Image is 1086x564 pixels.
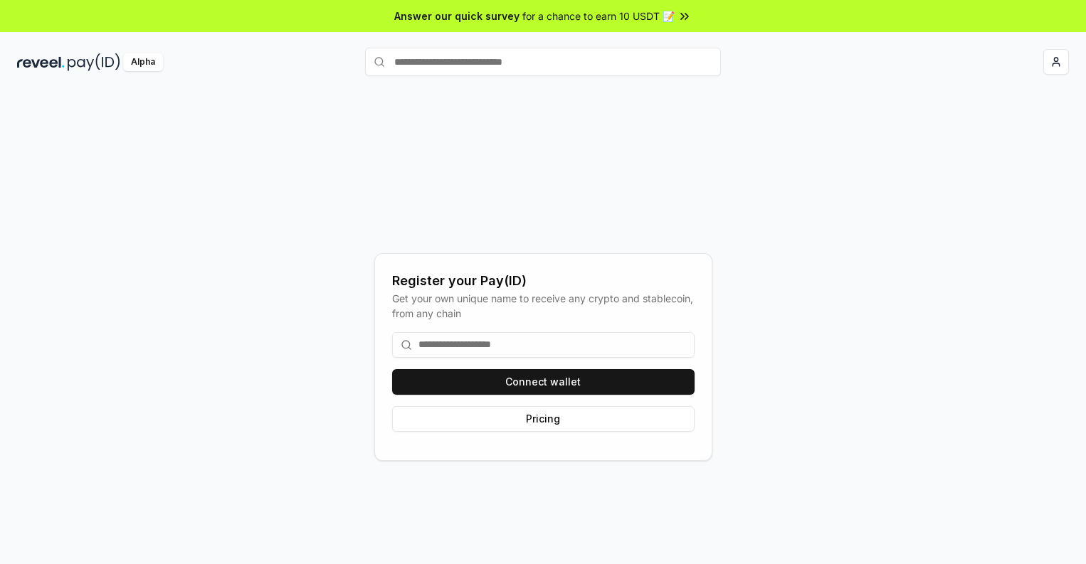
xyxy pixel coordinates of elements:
button: Connect wallet [392,369,695,395]
button: Pricing [392,406,695,432]
span: Answer our quick survey [394,9,520,23]
div: Alpha [123,53,163,71]
img: pay_id [68,53,120,71]
img: reveel_dark [17,53,65,71]
div: Register your Pay(ID) [392,271,695,291]
div: Get your own unique name to receive any crypto and stablecoin, from any chain [392,291,695,321]
span: for a chance to earn 10 USDT 📝 [522,9,675,23]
